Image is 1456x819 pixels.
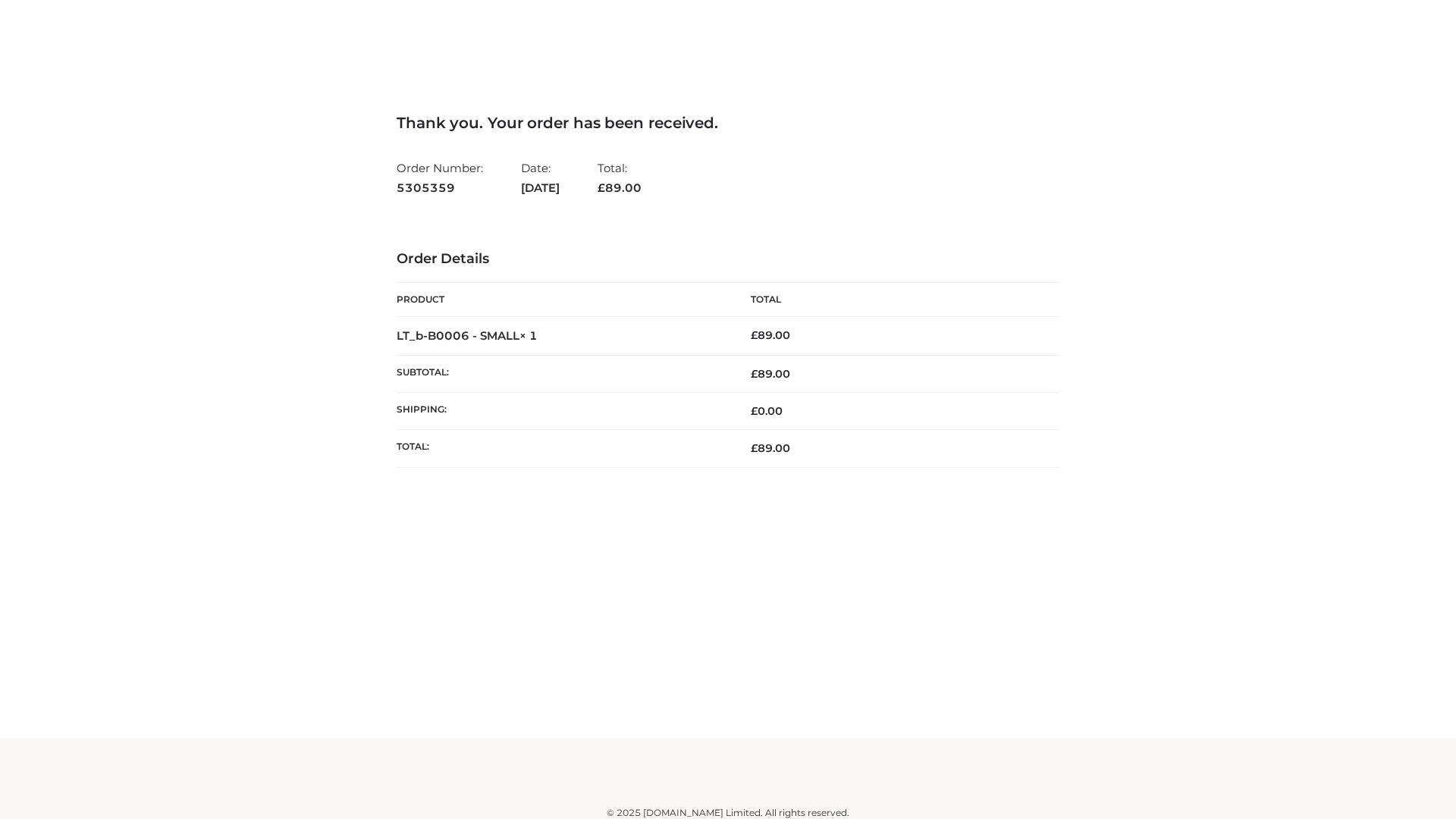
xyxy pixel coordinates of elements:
[728,283,1059,317] th: Total
[598,155,642,201] li: Total:
[751,441,790,455] span: 89.00
[751,441,758,455] span: £
[751,367,790,381] span: 89.00
[397,283,728,317] th: Product
[397,393,728,430] th: Shipping:
[751,328,758,342] span: £
[397,430,728,467] th: Total:
[598,180,642,195] span: 89.00
[521,155,560,201] li: Date:
[397,114,1059,132] h3: Thank you. Your order has been received.
[397,328,538,343] strong: LT_b-B0006 - SMALL
[751,328,790,342] bdi: 89.00
[397,355,728,392] th: Subtotal:
[397,251,1059,268] h3: Order Details
[598,180,605,195] span: £
[397,155,483,201] li: Order Number:
[397,178,483,198] strong: 5305359
[751,367,758,381] span: £
[519,328,538,343] strong: × 1
[521,178,560,198] strong: [DATE]
[751,404,758,418] span: £
[751,404,783,418] bdi: 0.00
